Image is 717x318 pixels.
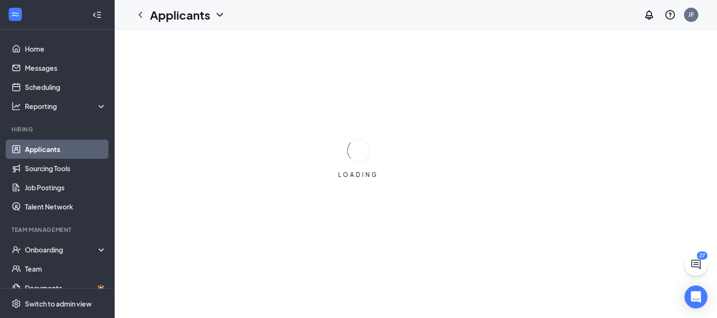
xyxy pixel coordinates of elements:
[664,9,676,21] svg: QuestionInfo
[643,9,655,21] svg: Notifications
[25,159,107,178] a: Sourcing Tools
[214,9,225,21] svg: ChevronDown
[690,259,702,270] svg: ChatActive
[25,101,107,111] div: Reporting
[697,252,707,260] div: 27
[11,10,20,19] svg: WorkstreamLogo
[11,125,105,133] div: Hiring
[25,197,107,216] a: Talent Network
[335,171,383,179] div: LOADING
[688,11,694,19] div: JF
[25,259,107,278] a: Team
[11,245,21,254] svg: UserCheck
[135,9,146,21] svg: ChevronLeft
[150,7,210,23] h1: Applicants
[92,10,102,20] svg: Collapse
[25,278,107,297] a: DocumentsCrown
[25,245,98,254] div: Onboarding
[25,299,92,308] div: Switch to admin view
[11,226,105,234] div: Team Management
[25,39,107,58] a: Home
[25,140,107,159] a: Applicants
[25,178,107,197] a: Job Postings
[25,77,107,97] a: Scheduling
[11,299,21,308] svg: Settings
[685,253,707,276] button: ChatActive
[685,285,707,308] div: Open Intercom Messenger
[11,101,21,111] svg: Analysis
[25,58,107,77] a: Messages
